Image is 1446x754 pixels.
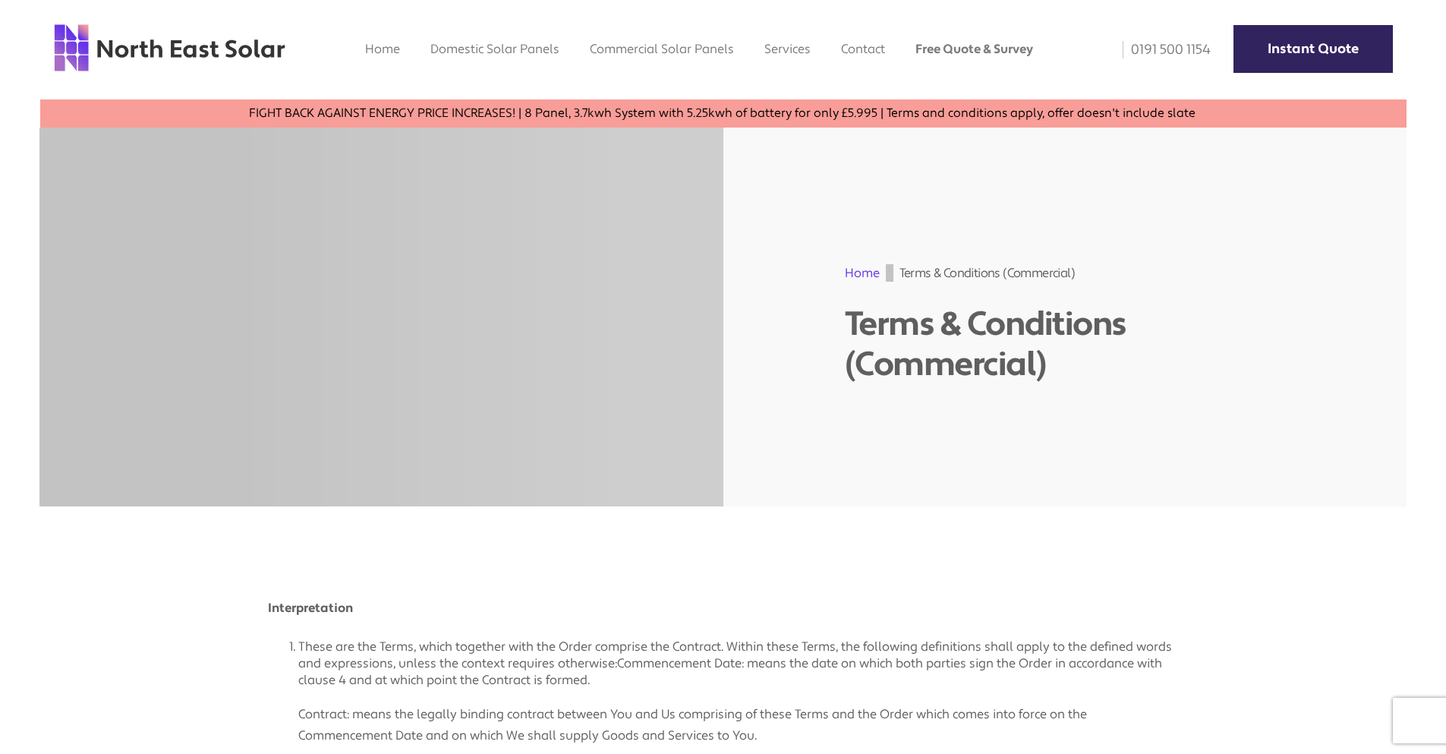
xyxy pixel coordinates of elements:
[899,264,1075,282] span: Terms & Conditions (Commercial)
[915,41,1033,57] a: Free Quote & Survey
[53,23,286,73] img: north east solar logo
[365,41,400,57] a: Home
[298,689,1179,746] p: Contract: means the legally binding contract between You and Us comprising of these Terms and the...
[1233,25,1393,73] a: Instant Quote
[845,304,1285,385] h1: Terms & Conditions (Commercial)
[40,128,723,506] img: Woman using gray laptop
[1112,41,1211,58] a: 0191 500 1154
[841,41,885,57] a: Contact
[845,265,880,281] a: Home
[764,41,811,57] a: Services
[430,41,559,57] a: Domestic Solar Panels
[886,264,893,282] img: gif;base64,R0lGODdhAQABAPAAAMPDwwAAACwAAAAAAQABAAACAkQBADs=
[268,600,353,616] strong: Interpretation
[590,41,734,57] a: Commercial Solar Panels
